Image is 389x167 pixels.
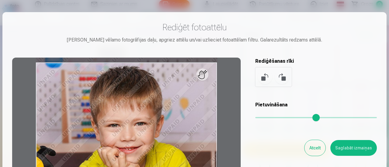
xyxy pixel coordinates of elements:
button: Atcelt [305,140,325,156]
h3: Rediģēt fotoattēlu [12,22,377,33]
div: [PERSON_NAME] vēlamo fotogrāfijas daļu, apgriez attēlu un/vai uzlieciet fotoattēlam filtru. Galar... [12,36,377,44]
h5: Rediģēšanas rīki [255,58,377,65]
button: Saglabāt izmaiņas [330,140,377,156]
h5: Pietuvināšana [255,101,377,109]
